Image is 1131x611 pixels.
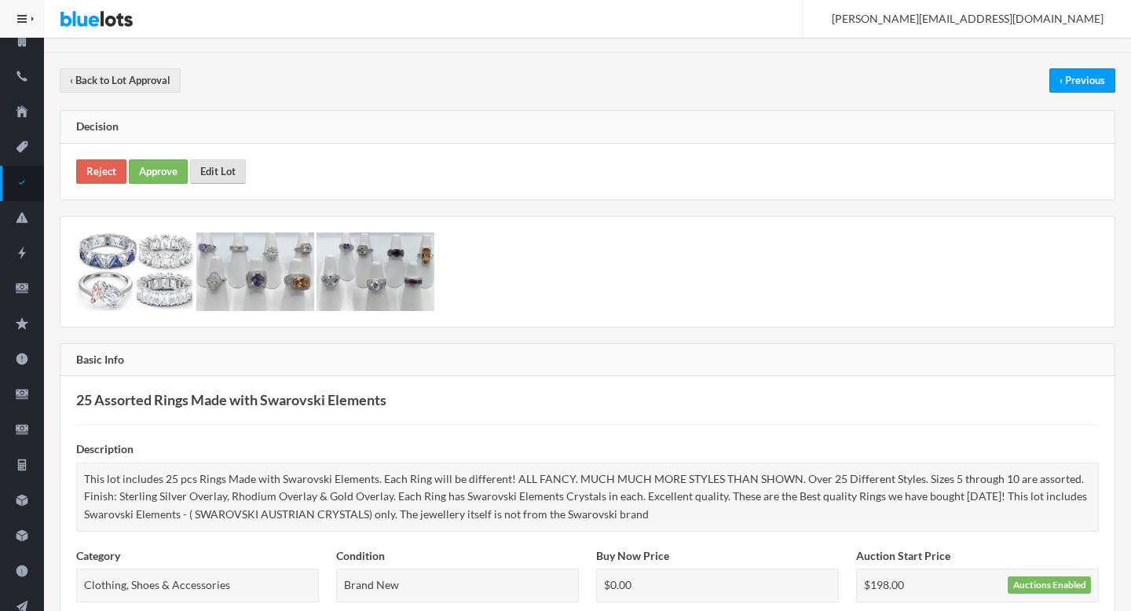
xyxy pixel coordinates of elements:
[60,111,1115,144] div: Decision
[190,159,246,184] a: Edit Lot
[196,232,314,311] img: 24a64686-4156-4577-aaf3-6f19c1fb0409-1758371797.png
[814,12,1104,25] span: [PERSON_NAME][EMAIL_ADDRESS][DOMAIN_NAME]
[76,159,126,184] a: Reject
[856,547,950,565] label: Auction Start Price
[76,232,194,311] img: 400a4b67-6987-49ca-94ac-2fde87336dda-1758371796.png
[1008,576,1091,594] div: Auctions Enabled
[76,547,120,565] label: Category
[596,547,669,565] label: Buy Now Price
[336,547,385,565] label: Condition
[596,569,839,602] div: $0.00
[1049,68,1115,93] a: ‹ Previous
[76,441,134,459] label: Description
[76,569,319,602] div: Clothing, Shoes & Accessories
[317,232,434,311] img: afc983e8-7856-416d-88ec-502ea6b348c8-1758371797.png
[129,159,188,184] a: Approve
[336,569,579,602] div: Brand New
[76,392,1099,408] h3: 25 Assorted Rings Made with Swarovski Elements
[76,463,1099,532] div: This lot includes 25 pcs Rings Made with Swarovski Elements. Each Ring will be different! ALL FAN...
[60,68,181,93] a: ‹ Back to Lot Approval
[856,569,1099,602] div: $198.00
[60,344,1115,377] div: Basic Info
